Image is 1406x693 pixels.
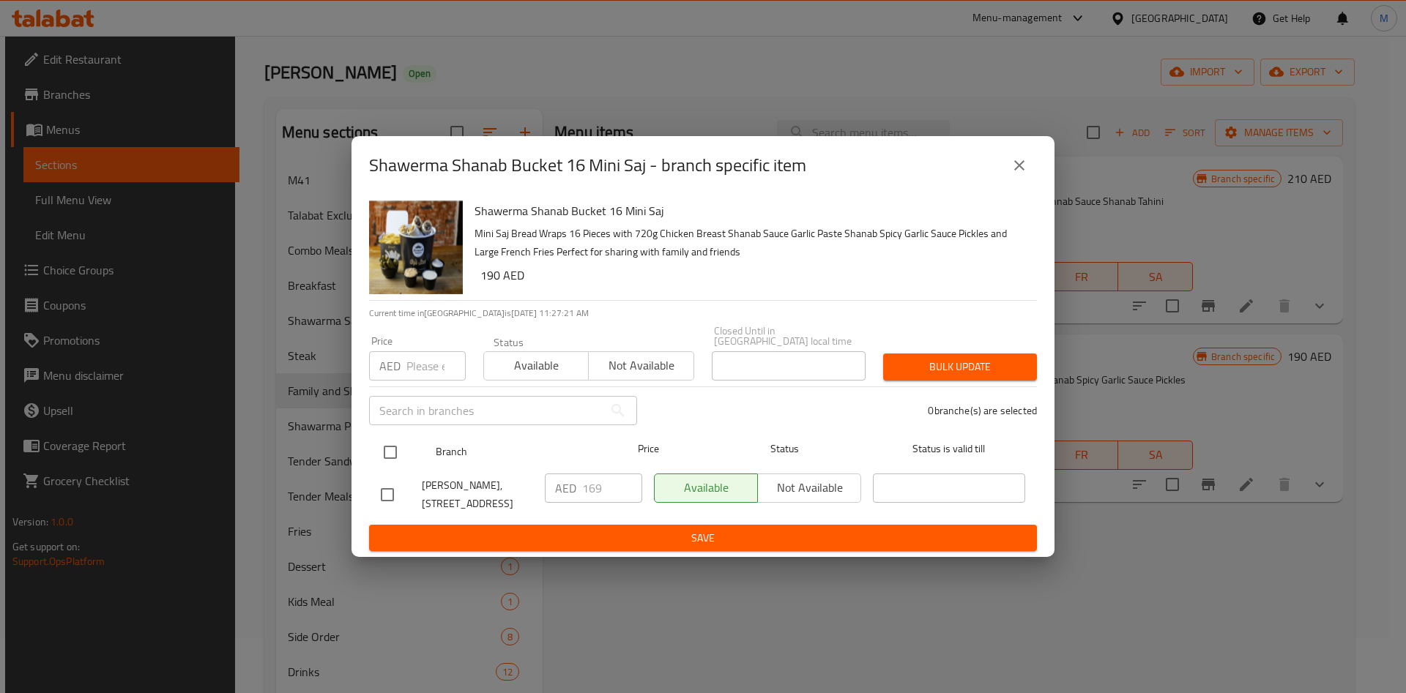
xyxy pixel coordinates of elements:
[406,351,466,381] input: Please enter price
[490,355,583,376] span: Available
[369,154,806,177] h2: Shawerma Shanab Bucket 16 Mini Saj - branch specific item
[436,443,588,461] span: Branch
[709,440,861,458] span: Status
[369,201,463,294] img: Shawerma Shanab Bucket 16 Mini Saj
[422,476,533,513] span: [PERSON_NAME], [STREET_ADDRESS]
[555,479,576,497] p: AED
[369,525,1037,552] button: Save
[873,440,1025,458] span: Status is valid till
[600,440,697,458] span: Price
[595,355,688,376] span: Not available
[1002,148,1037,183] button: close
[483,351,589,381] button: Available
[582,473,642,503] input: Please enter price
[369,396,603,425] input: Search in branches
[381,529,1025,547] span: Save
[480,265,1025,285] h6: 190 AED
[928,403,1037,418] p: 0 branche(s) are selected
[588,351,693,381] button: Not available
[369,307,1037,320] p: Current time in [GEOGRAPHIC_DATA] is [DATE] 11:27:21 AM
[475,225,1025,261] p: Mini Saj Bread Wraps 16 Pieces with 720g Chicken Breast Shanab Sauce Garlic Paste Shanab Spicy Ga...
[895,358,1025,376] span: Bulk update
[883,353,1037,381] button: Bulk update
[475,201,1025,221] h6: Shawerma Shanab Bucket 16 Mini Saj
[379,357,401,375] p: AED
